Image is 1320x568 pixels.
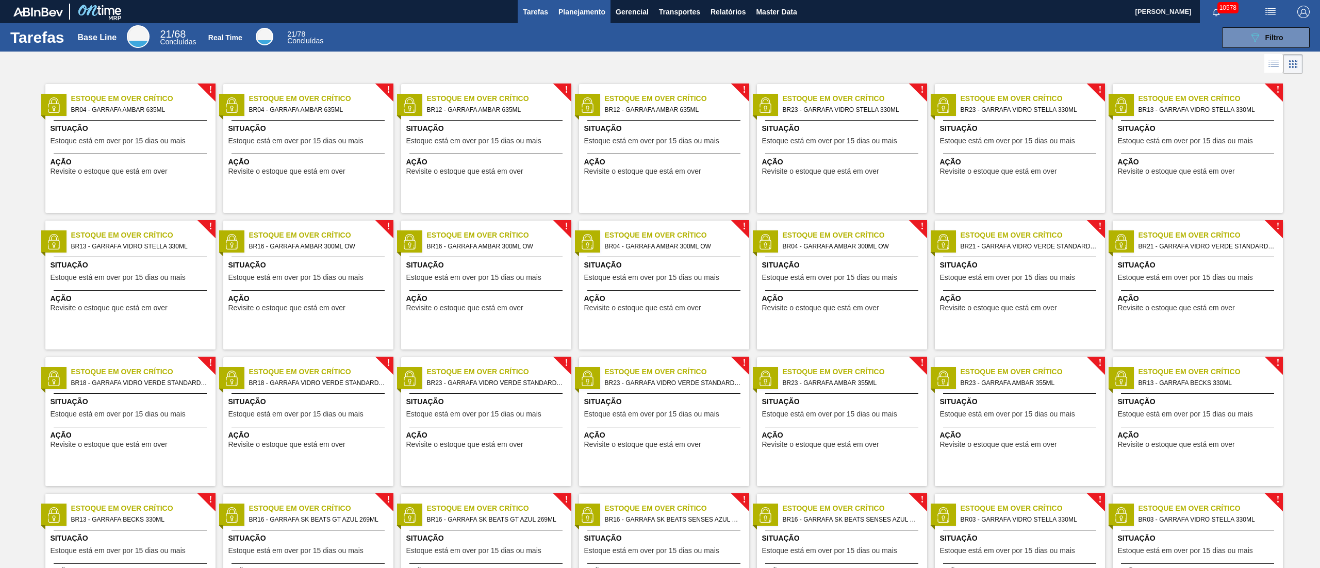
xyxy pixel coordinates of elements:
[387,223,390,230] span: !
[584,260,747,271] span: Situação
[406,168,523,175] span: Revisite o estoque que está em over
[584,430,747,441] span: Ação
[1118,274,1253,281] span: Estoque está em over por 15 dias ou mais
[961,230,1105,241] span: Estoque em Over Crítico
[406,410,541,418] span: Estoque está em over por 15 dias ou mais
[961,503,1105,514] span: Estoque em Over Crítico
[228,533,391,544] span: Situação
[1138,93,1283,104] span: Estoque em Over Crítico
[51,410,186,418] span: Estoque está em over por 15 dias ou mais
[783,366,927,377] span: Estoque em Over Crítico
[287,30,305,38] span: / 78
[71,503,216,514] span: Estoque em Over Crítico
[287,37,323,45] span: Concluídas
[427,230,571,241] span: Estoque em Over Crítico
[1118,396,1280,407] span: Situação
[228,396,391,407] span: Situação
[940,430,1102,441] span: Ação
[523,6,548,18] span: Tarefas
[1118,293,1280,304] span: Ação
[762,137,897,145] span: Estoque está em over por 15 dias ou mais
[1138,377,1275,389] span: BR13 - GARRAFA BECKS 330ML
[46,234,61,249] img: status
[605,366,749,377] span: Estoque em Over Crítico
[762,396,925,407] span: Situação
[1118,137,1253,145] span: Estoque está em over por 15 dias ou mais
[1138,366,1283,377] span: Estoque em Over Crítico
[71,230,216,241] span: Estoque em Over Crítico
[1283,54,1303,74] div: Visão em Cards
[71,241,207,252] span: BR13 - GARRAFA VIDRO STELLA 330ML
[584,157,747,168] span: Ação
[1138,104,1275,115] span: BR13 - GARRAFA VIDRO STELLA 330ML
[406,274,541,281] span: Estoque está em over por 15 dias ou mais
[584,304,701,312] span: Revisite o estoque que está em over
[249,366,393,377] span: Estoque em Over Crítico
[13,7,63,16] img: TNhmsLtSVTkK8tSr43FrP2fwEKptu5GPRR3wAAAABJRU5ErkJggg==
[584,274,719,281] span: Estoque está em over por 15 dias ou mais
[783,503,927,514] span: Estoque em Over Crítico
[1113,234,1129,249] img: status
[605,230,749,241] span: Estoque em Over Crítico
[940,274,1075,281] span: Estoque está em over por 15 dias ou mais
[387,86,390,94] span: !
[940,123,1102,134] span: Situação
[427,241,563,252] span: BR16 - GARRAFA AMBAR 300ML OW
[757,507,773,523] img: status
[160,30,196,45] div: Base Line
[406,441,523,448] span: Revisite o estoque que está em over
[406,137,541,145] span: Estoque está em over por 15 dias ou mais
[1118,123,1280,134] span: Situação
[51,274,186,281] span: Estoque está em over por 15 dias ou mais
[565,359,568,367] span: !
[51,260,213,271] span: Situação
[940,137,1075,145] span: Estoque está em over por 15 dias ou mais
[935,507,951,523] img: status
[935,371,951,386] img: status
[940,396,1102,407] span: Situação
[783,514,919,525] span: BR16 - GARRAFA SK BEATS SENSES AZUL 269ML
[1098,496,1101,504] span: !
[1098,359,1101,367] span: !
[51,293,213,304] span: Ação
[742,496,746,504] span: !
[1217,2,1239,13] span: 10578
[51,441,168,448] span: Revisite o estoque que está em over
[584,533,747,544] span: Situação
[762,168,879,175] span: Revisite o estoque que está em over
[762,260,925,271] span: Situação
[1138,514,1275,525] span: BR03 - GARRAFA VIDRO STELLA 330ML
[228,430,391,441] span: Ação
[228,137,364,145] span: Estoque está em over por 15 dias ou mais
[51,168,168,175] span: Revisite o estoque que está em over
[940,304,1057,312] span: Revisite o estoque que está em over
[1118,441,1235,448] span: Revisite o estoque que está em over
[209,86,212,94] span: !
[580,371,595,386] img: status
[249,93,393,104] span: Estoque em Over Crítico
[1265,34,1283,42] span: Filtro
[940,441,1057,448] span: Revisite o estoque que está em over
[406,293,569,304] span: Ação
[1138,503,1283,514] span: Estoque em Over Crítico
[920,86,923,94] span: !
[605,377,741,389] span: BR23 - GARRAFA VIDRO VERDE STANDARD 600ML
[51,304,168,312] span: Revisite o estoque que está em over
[605,514,741,525] span: BR16 - GARRAFA SK BEATS SENSES AZUL 269ML
[1118,430,1280,441] span: Ação
[71,104,207,115] span: BR04 - GARRAFA AMBAR 635ML
[427,104,563,115] span: BR12 - GARRAFA AMBAR 635ML
[287,31,323,44] div: Real Time
[1118,410,1253,418] span: Estoque está em over por 15 dias ou mais
[584,123,747,134] span: Situação
[51,123,213,134] span: Situação
[71,514,207,525] span: BR13 - GARRAFA BECKS 330ML
[605,503,749,514] span: Estoque em Over Crítico
[160,28,186,40] span: / 68
[224,97,239,113] img: status
[1200,5,1233,19] button: Notificações
[406,396,569,407] span: Situação
[762,430,925,441] span: Ação
[228,293,391,304] span: Ação
[228,123,391,134] span: Situação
